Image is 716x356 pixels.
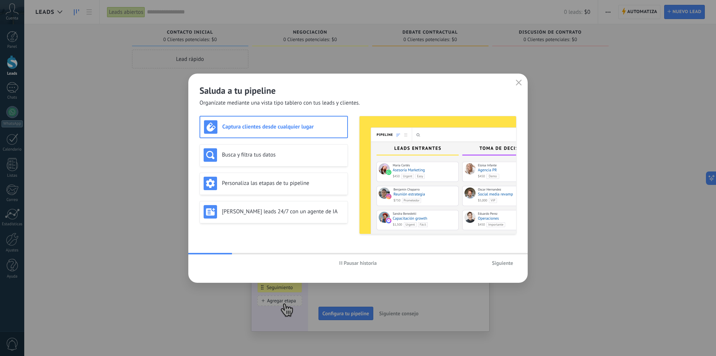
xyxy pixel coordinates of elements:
span: Siguiente [492,260,513,266]
h3: Personaliza las etapas de tu pipeline [222,180,344,187]
span: Pausar historia [344,260,377,266]
span: Organízate mediante una vista tipo tablero con tus leads y clientes. [200,99,360,107]
button: Pausar historia [336,257,380,269]
h3: Busca y filtra tus datos [222,151,344,158]
h3: [PERSON_NAME] leads 24/7 con un agente de IA [222,208,344,215]
button: Siguiente [489,257,516,269]
h2: Saluda a tu pipeline [200,85,516,96]
h3: Captura clientes desde cualquier lugar [222,123,343,130]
